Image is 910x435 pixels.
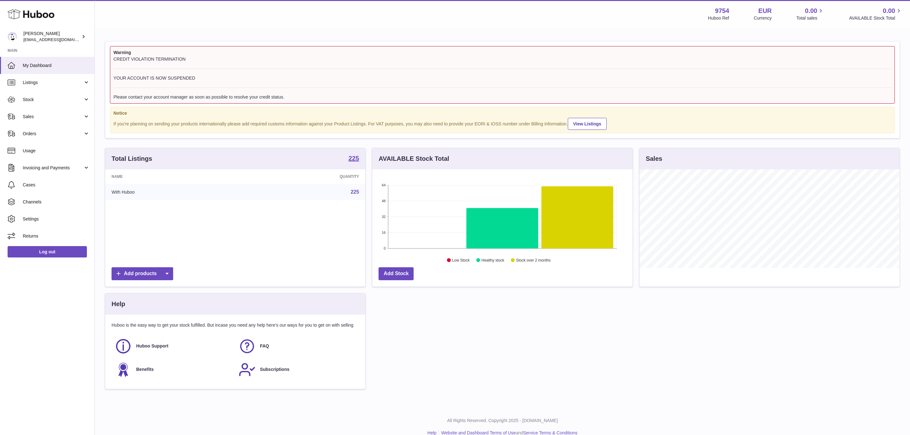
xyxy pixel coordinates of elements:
[23,114,83,120] span: Sales
[23,216,90,222] span: Settings
[239,338,356,355] a: FAQ
[8,246,87,257] a: Log out
[23,63,90,69] span: My Dashboard
[136,343,168,349] span: Huboo Support
[23,233,90,239] span: Returns
[8,32,17,41] img: info@fieldsluxury.london
[382,231,386,234] text: 16
[349,155,359,161] strong: 225
[796,7,824,21] a: 0.00 Total sales
[100,418,905,424] p: All Rights Reserved. Copyright 2025 - [DOMAIN_NAME]
[883,7,895,15] span: 0.00
[382,215,386,219] text: 32
[136,366,154,372] span: Benefits
[754,15,772,21] div: Currency
[452,258,470,263] text: Low Stock
[382,183,386,187] text: 64
[105,169,242,184] th: Name
[349,155,359,163] a: 225
[23,165,83,171] span: Invoicing and Payments
[646,154,662,163] h3: Sales
[23,37,93,42] span: [EMAIL_ADDRESS][DOMAIN_NAME]
[112,154,152,163] h3: Total Listings
[23,148,90,154] span: Usage
[113,56,891,100] div: CREDIT VIOLATION TERMINATION YOUR ACCOUNT IS NOW SUSPENDED Please contact your account manager as...
[849,7,902,21] a: 0.00 AVAILABLE Stock Total
[113,50,891,56] strong: Warning
[23,80,83,86] span: Listings
[382,199,386,203] text: 48
[23,31,80,43] div: [PERSON_NAME]
[113,110,891,116] strong: Notice
[105,184,242,200] td: With Huboo
[379,154,449,163] h3: AVAILABLE Stock Total
[23,97,83,103] span: Stock
[568,118,607,130] a: View Listings
[260,366,289,372] span: Subscriptions
[112,300,125,308] h3: Help
[351,189,359,195] a: 225
[115,338,232,355] a: Huboo Support
[849,15,902,21] span: AVAILABLE Stock Total
[516,258,551,263] text: Stock over 2 months
[242,169,365,184] th: Quantity
[805,7,817,15] span: 0.00
[708,15,729,21] div: Huboo Ref
[384,246,386,250] text: 0
[113,117,891,130] div: If you're planning on sending your products internationally please add required customs informati...
[112,267,173,280] a: Add products
[796,15,824,21] span: Total sales
[23,182,90,188] span: Cases
[23,131,83,137] span: Orders
[239,361,356,378] a: Subscriptions
[715,7,729,15] strong: 9754
[23,199,90,205] span: Channels
[758,7,772,15] strong: EUR
[482,258,505,263] text: Healthy stock
[112,322,359,328] p: Huboo is the easy way to get your stock fulfilled. But incase you need any help here's our ways f...
[115,361,232,378] a: Benefits
[379,267,414,280] a: Add Stock
[260,343,269,349] span: FAQ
